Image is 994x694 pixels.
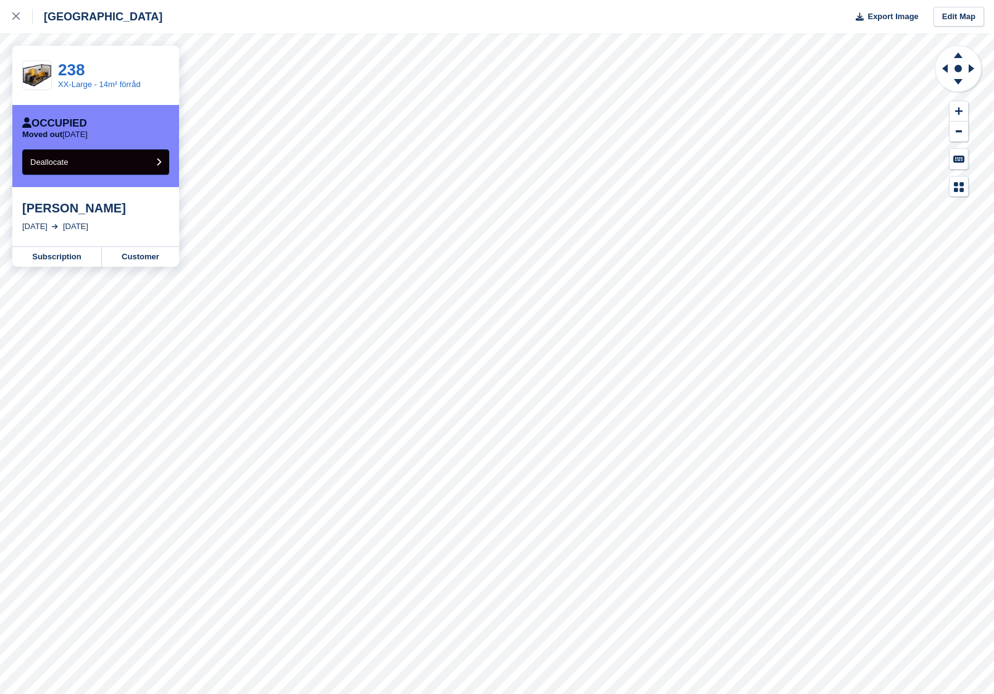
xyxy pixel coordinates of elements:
[30,157,68,167] span: Deallocate
[22,130,88,140] p: [DATE]
[58,61,85,79] a: 238
[22,201,169,215] div: [PERSON_NAME]
[22,149,169,175] button: Deallocate
[63,220,88,233] div: [DATE]
[867,10,918,23] span: Export Image
[33,9,162,24] div: [GEOGRAPHIC_DATA]
[102,247,179,267] a: Customer
[950,177,968,197] button: Map Legend
[933,7,984,27] a: Edit Map
[22,117,87,130] div: Occupied
[52,224,58,229] img: arrow-right-light-icn-cde0832a797a2874e46488d9cf13f60e5c3a73dbe684e267c42b8395dfbc2abf.svg
[23,64,51,86] img: _prc-large_final.png
[22,220,48,233] div: [DATE]
[950,122,968,142] button: Zoom Out
[58,80,141,89] a: XX-Large - 14m² förråd
[950,149,968,169] button: Keyboard Shortcuts
[22,130,62,139] span: Moved out
[950,101,968,122] button: Zoom In
[848,7,919,27] button: Export Image
[12,247,102,267] a: Subscription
